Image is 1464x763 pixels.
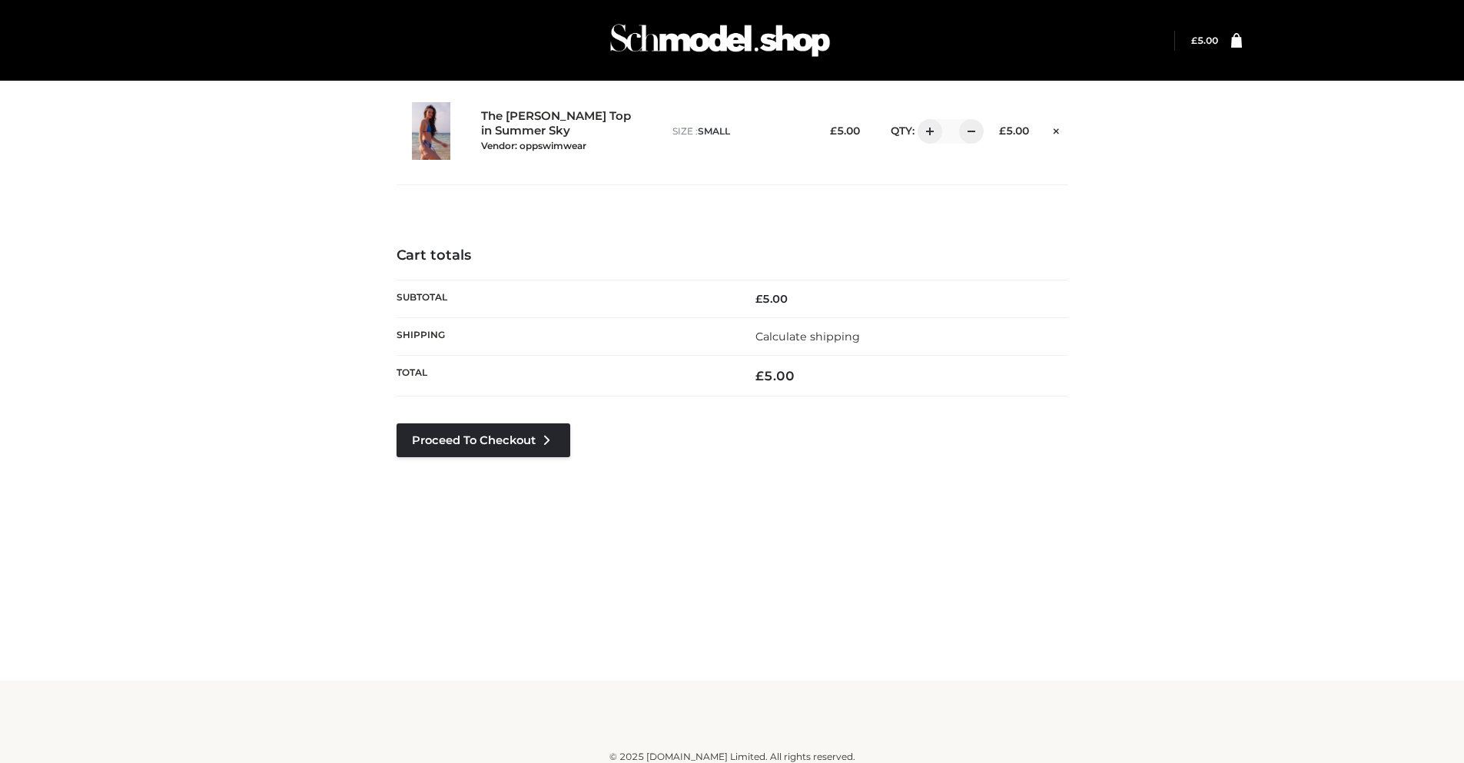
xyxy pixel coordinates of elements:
[999,124,1006,137] span: £
[1044,119,1067,139] a: Remove this item
[755,330,860,343] a: Calculate shipping
[755,368,764,383] span: £
[698,125,730,137] span: SMALL
[830,124,860,137] bdi: 5.00
[1191,35,1218,46] bdi: 5.00
[755,368,795,383] bdi: 5.00
[605,10,835,71] img: Schmodel Admin 964
[830,124,837,137] span: £
[755,292,788,306] bdi: 5.00
[1191,35,1197,46] span: £
[397,280,732,317] th: Subtotal
[397,423,570,457] a: Proceed to Checkout
[397,317,732,355] th: Shipping
[481,140,586,151] small: Vendor: oppswimwear
[755,292,762,306] span: £
[875,119,973,144] div: QTY:
[999,124,1029,137] bdi: 5.00
[672,124,804,138] p: size :
[481,109,639,152] a: The [PERSON_NAME] Top in Summer SkyVendor: oppswimwear
[397,356,732,396] th: Total
[397,247,1068,264] h4: Cart totals
[1191,35,1218,46] a: £5.00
